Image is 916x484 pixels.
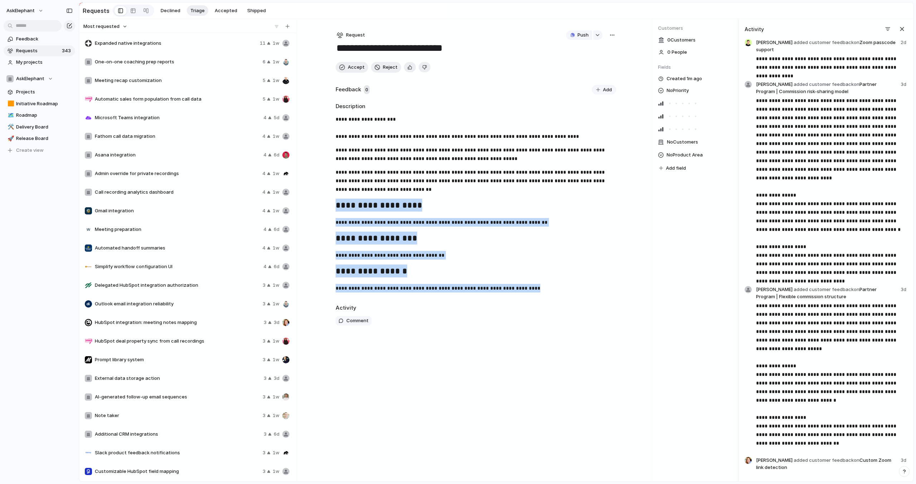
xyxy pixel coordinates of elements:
[95,226,260,233] span: Meeting preparation
[383,64,398,71] span: Reject
[274,114,279,121] span: 5d
[264,319,267,326] span: 3
[794,39,854,45] span: added customer feedback
[273,468,279,475] span: 1w
[95,58,260,66] span: One-on-one coaching prep reports
[566,30,592,40] button: Push
[854,39,859,45] span: on
[336,86,361,94] h2: Feedback
[16,88,73,96] span: Projects
[4,73,75,84] button: AskElephant
[273,282,279,289] span: 1w
[756,39,896,53] span: [PERSON_NAME]
[263,356,265,363] span: 3
[161,7,180,14] span: Declined
[274,375,279,382] span: 3d
[262,245,265,252] span: 4
[16,75,44,82] span: AskElephant
[244,5,269,16] button: Shipped
[190,7,205,14] span: Triage
[274,431,279,438] span: 6d
[4,110,75,121] a: 🗺️Roadmap
[263,338,265,345] span: 3
[348,64,365,71] span: Accept
[6,112,14,119] button: 🗺️
[263,300,265,308] span: 3
[666,165,686,172] span: Add field
[95,393,260,401] span: AI-generated follow-up email sequences
[592,85,616,95] button: Add
[756,286,877,299] a: Partner Program | Flexible commission structure
[854,457,859,463] span: on
[263,412,265,419] span: 3
[756,81,877,94] a: Partner Program | Commission risk-sharing model
[274,263,279,270] span: 6d
[336,30,366,40] button: Request
[95,114,260,121] span: Microsoft Teams integration
[263,393,265,401] span: 3
[260,40,265,47] span: 11
[83,23,120,30] span: Most requested
[854,286,859,292] span: on
[95,133,259,140] span: Fathom call data migration
[82,22,128,31] button: Most requested
[756,457,891,470] a: Custom Zoom link detection
[4,145,75,156] button: Create view
[273,77,279,84] span: 1w
[794,81,854,87] span: added customer feedback
[215,7,237,14] span: Accepted
[6,124,14,131] button: 🛠️
[667,151,703,159] span: No Product Area
[794,286,854,292] span: added customer feedback
[346,317,369,324] span: Comment
[273,170,279,177] span: 1w
[901,457,908,464] span: 3d
[273,133,279,140] span: 1w
[273,300,279,308] span: 1w
[4,98,75,109] a: 🟧Initiative Roadmap
[16,100,73,107] span: Initiative Roadmap
[263,114,267,121] span: 4
[263,468,265,475] span: 3
[95,245,259,252] span: Automated handoff summaries
[264,375,267,382] span: 3
[273,58,279,66] span: 1w
[667,86,689,95] span: No Priority
[95,356,260,363] span: Prompt library system
[16,147,44,154] span: Create view
[578,32,589,39] span: Push
[364,85,370,95] span: 0
[8,135,13,143] div: 🚀
[6,135,14,142] button: 🚀
[95,207,259,214] span: Gmail integration
[745,25,764,33] h3: Activity
[16,59,73,66] span: My projects
[8,111,13,120] div: 🗺️
[16,124,73,131] span: Delivery Board
[336,316,371,325] button: Comment
[4,122,75,132] a: 🛠️Delivery Board
[95,412,260,419] span: Note taker
[371,62,401,73] button: Reject
[62,47,72,54] span: 343
[658,64,732,71] span: Fields
[658,164,687,173] button: Add field
[273,412,279,419] span: 1w
[603,86,612,93] span: Add
[756,81,896,95] span: [PERSON_NAME]
[273,96,279,103] span: 1w
[901,286,908,293] span: 3d
[95,319,261,326] span: HubSpot integration: meeting notes mapping
[263,151,267,159] span: 4
[95,300,260,308] span: Outlook email integration reliability
[273,207,279,214] span: 1w
[667,75,702,82] span: Created 1m ago
[95,151,260,159] span: Asana integration
[273,449,279,456] span: 1w
[263,58,265,66] span: 6
[273,245,279,252] span: 1w
[16,47,60,54] span: Requests
[4,57,75,68] a: My projects
[4,34,75,44] a: Feedback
